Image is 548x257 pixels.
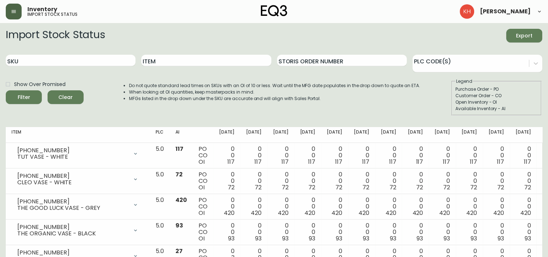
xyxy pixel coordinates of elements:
th: [DATE] [429,127,456,143]
div: 0 0 [407,171,423,191]
button: Export [506,29,542,42]
th: [DATE] [213,127,240,143]
div: [PHONE_NUMBER] [17,173,128,179]
span: Export [512,31,536,40]
td: 5.0 [150,168,170,194]
div: 0 0 [462,222,477,242]
span: 117 [335,158,342,166]
div: 0 0 [435,197,450,216]
span: 420 [251,209,262,217]
div: 0 0 [381,197,396,216]
img: 5c65872b6aec8321f9f614f508141662 [460,4,474,19]
span: 93 [498,234,504,243]
div: 0 0 [407,222,423,242]
div: 0 0 [273,197,289,216]
th: [DATE] [321,127,348,143]
th: [DATE] [456,127,483,143]
div: 0 0 [354,222,369,242]
div: 0 0 [273,171,289,191]
span: 117 [389,158,396,166]
div: 0 0 [462,171,477,191]
div: THE ORGANIC VASE - BLACK [17,230,128,237]
div: 0 0 [300,222,315,242]
div: [PHONE_NUMBER]THE GOOD LUCK VASE - GREY [12,197,144,213]
li: MFGs listed in the drop down under the SKU are accurate and will align with Sales Portal. [129,95,420,102]
div: 0 0 [489,222,504,242]
div: PO CO [199,146,208,165]
span: 93 [471,234,477,243]
button: Filter [6,90,42,104]
div: [PHONE_NUMBER] [17,249,128,256]
div: Purchase Order - PO [455,86,538,93]
span: 72 [175,170,183,179]
div: 0 0 [327,146,342,165]
span: 72 [282,183,289,191]
div: 0 0 [381,222,396,242]
div: [PHONE_NUMBER] [17,198,128,205]
span: Inventory [27,6,57,12]
span: 93 [336,234,342,243]
span: 117 [524,158,531,166]
span: 420 [358,209,369,217]
span: 72 [389,183,396,191]
span: 72 [470,183,477,191]
h2: Import Stock Status [6,29,105,42]
button: Clear [48,90,84,104]
th: PLC [150,127,170,143]
span: 117 [443,158,450,166]
div: THE GOOD LUCK VASE - GREY [17,205,128,211]
th: [DATE] [240,127,267,143]
span: 420 [224,209,235,217]
th: [DATE] [483,127,510,143]
span: 420 [520,209,531,217]
span: 420 [493,209,504,217]
span: 117 [362,158,369,166]
div: 0 0 [462,146,477,165]
div: 0 0 [489,197,504,216]
div: 0 0 [219,222,235,242]
div: 0 0 [516,146,531,165]
li: When looking at OI quantities, keep masterpacks in mind. [129,89,420,95]
div: [PHONE_NUMBER]TUT VASE - WHITE [12,146,144,162]
td: 5.0 [150,220,170,245]
span: OI [199,209,205,217]
div: 0 0 [219,171,235,191]
div: 0 0 [246,222,262,242]
div: 0 0 [246,146,262,165]
div: 0 0 [300,146,315,165]
span: OI [199,158,205,166]
span: 72 [497,183,504,191]
div: 0 0 [489,146,504,165]
span: OI [199,183,205,191]
div: Filter [18,93,30,102]
span: 93 [524,234,531,243]
div: 0 0 [462,197,477,216]
div: [PHONE_NUMBER]THE ORGANIC VASE - BLACK [12,222,144,238]
div: 0 0 [516,222,531,242]
div: 0 0 [354,146,369,165]
div: PO CO [199,222,208,242]
div: PO CO [199,197,208,216]
th: [DATE] [510,127,537,143]
span: [PERSON_NAME] [480,9,531,14]
div: 0 0 [381,171,396,191]
div: 0 0 [219,146,235,165]
span: 117 [470,158,477,166]
img: logo [261,5,288,17]
div: 0 0 [327,197,342,216]
span: Clear [53,93,78,102]
h5: import stock status [27,12,77,17]
th: Item [6,127,150,143]
span: 420 [331,209,342,217]
span: 93 [228,234,235,243]
span: 93 [416,234,423,243]
th: [DATE] [267,127,294,143]
span: 72 [335,183,342,191]
div: 0 0 [435,222,450,242]
div: 0 0 [354,171,369,191]
span: 420 [439,209,450,217]
span: 117 [416,158,423,166]
td: 5.0 [150,194,170,220]
span: 72 [524,183,531,191]
span: 72 [228,183,235,191]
